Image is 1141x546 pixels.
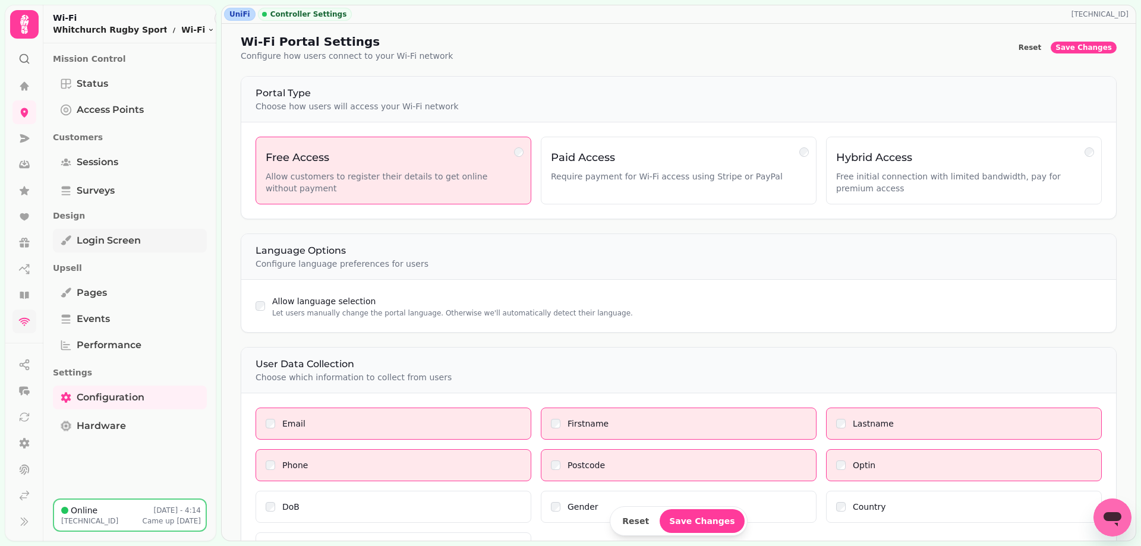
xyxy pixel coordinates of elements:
span: Came up [143,517,175,525]
iframe: Button to launch messaging window, conversation in progress [1093,498,1131,536]
nav: Tabs [43,43,216,498]
p: Free initial connection with limited bandwidth, pay for premium access [836,171,1092,194]
button: Save Changes [660,509,745,533]
a: Access Points [53,98,207,122]
h3: Free Access [266,149,521,166]
h2: Wi-Fi Portal Settings [241,33,453,50]
span: Sessions [77,155,118,169]
span: Performance [77,338,141,352]
a: Performance [53,333,207,357]
a: Pages [53,281,207,305]
span: Pages [77,286,107,300]
p: Online [71,504,97,516]
label: Firstname [568,418,609,430]
span: Surveys [77,184,115,198]
p: [DATE] - 4:14 [154,506,201,515]
p: Settings [53,362,207,383]
p: [TECHNICAL_ID] [61,516,118,526]
label: Optin [853,459,875,471]
p: Design [53,205,207,226]
label: Email [282,418,305,430]
h3: Hybrid Access [836,149,1092,166]
span: Configuration [77,390,144,405]
span: Access Points [77,103,144,117]
label: Phone [282,459,308,471]
p: Configure how users connect to your Wi-Fi network [241,50,453,62]
button: Reset [613,509,658,533]
label: Postcode [568,459,605,471]
label: Lastname [853,418,894,430]
p: Customers [53,127,207,148]
a: Hardware [53,414,207,438]
a: Events [53,307,207,331]
a: Sessions [53,150,207,174]
a: Login screen [53,229,207,253]
div: UniFi [224,8,256,21]
p: Configure language preferences for users [256,258,1102,270]
button: Online[DATE] - 4:14[TECHNICAL_ID]Came up[DATE] [53,498,207,532]
label: Allow language selection [272,296,376,306]
span: Hardware [77,419,126,433]
span: Save Changes [669,517,735,525]
h2: Language Options [256,244,1102,258]
p: Whitchurch Rugby Sports and Social Club [53,24,167,36]
span: Controller Settings [270,10,347,19]
a: Status [53,72,207,96]
h2: User Data Collection [256,357,1102,371]
a: Configuration [53,386,207,409]
button: Save Changes [1051,42,1117,53]
p: Allow customers to register their details to get online without payment [266,171,521,194]
label: Country [853,501,886,513]
span: Reset [622,517,649,525]
p: Choose which information to collect from users [256,371,1102,383]
p: Require payment for Wi-Fi access using Stripe or PayPal [551,171,806,182]
button: Wi-Fi [181,24,215,36]
span: Login screen [77,233,141,248]
span: Reset [1019,44,1041,51]
span: [DATE] [176,517,201,525]
span: Events [77,312,110,326]
p: Let users manually change the portal language. Otherwise we'll automatically detect their language. [272,308,633,318]
a: Surveys [53,179,207,203]
p: [TECHNICAL_ID] [1071,10,1133,19]
nav: breadcrumb [53,24,215,36]
h2: Wi-Fi [53,12,215,24]
label: DoB [282,501,300,513]
p: Mission Control [53,48,207,70]
p: Choose how users will access your Wi-Fi network [256,100,1102,112]
span: Save Changes [1055,44,1112,51]
h2: Portal Type [256,86,1102,100]
span: Status [77,77,108,91]
p: Upsell [53,257,207,279]
button: Reset [1014,42,1046,53]
h3: Paid Access [551,149,806,166]
label: Gender [568,501,598,513]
